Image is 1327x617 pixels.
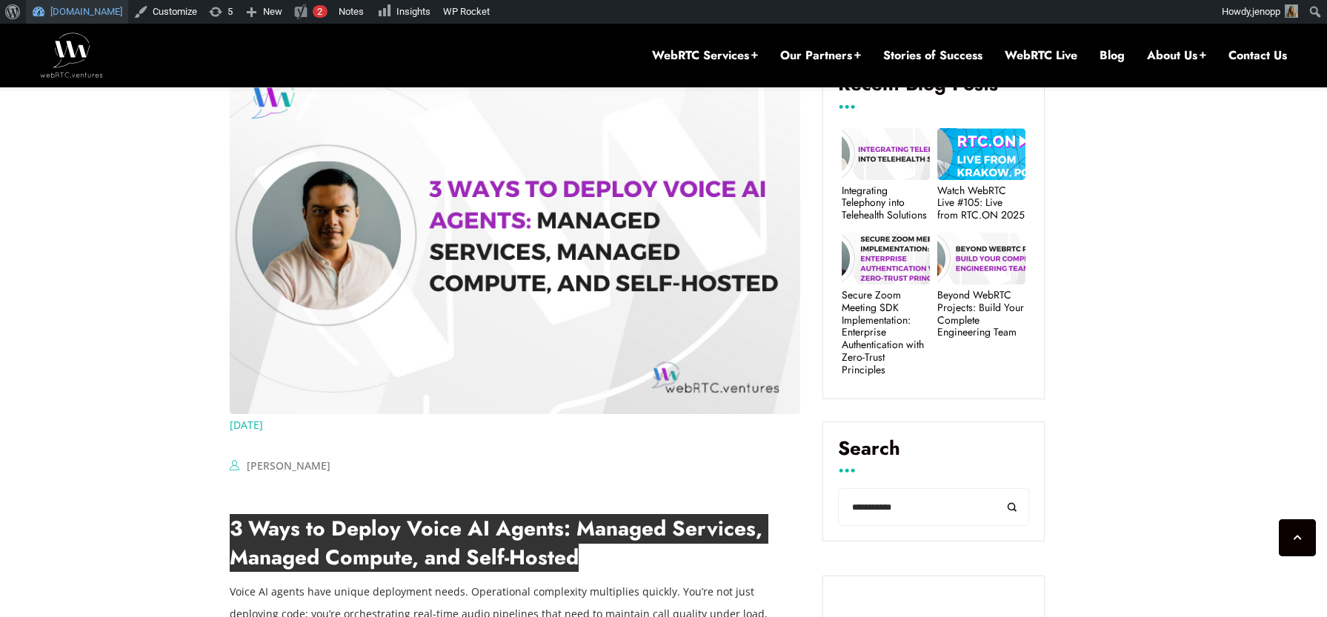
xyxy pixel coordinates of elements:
[1252,6,1280,17] span: jenopp
[230,513,762,573] a: 3 Ways to Deploy Voice AI Agents: Managed Services, Managed Compute, and Self-Hosted
[996,488,1029,526] button: Search
[317,6,322,17] span: 2
[937,289,1025,338] a: Beyond WebRTC Projects: Build Your Complete Engineering Team
[230,414,263,436] a: [DATE]
[1228,47,1287,64] a: Contact Us
[40,33,103,77] img: WebRTC.ventures
[1005,47,1077,64] a: WebRTC Live
[842,184,930,221] a: Integrating Telephony into Telehealth Solutions
[1147,47,1206,64] a: About Us
[842,289,930,376] a: Secure Zoom Meeting SDK Implementation: Enterprise Authentication with Zero-Trust Principles
[652,47,758,64] a: WebRTC Services
[937,184,1025,221] a: Watch WebRTC Live #105: Live from RTC.ON 2025
[247,458,330,473] a: [PERSON_NAME]
[1100,47,1125,64] a: Blog
[396,6,430,17] span: Insights
[838,73,1029,107] h4: Recent Blog Posts
[780,47,861,64] a: Our Partners
[838,437,1029,471] label: Search
[883,47,982,64] a: Stories of Success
